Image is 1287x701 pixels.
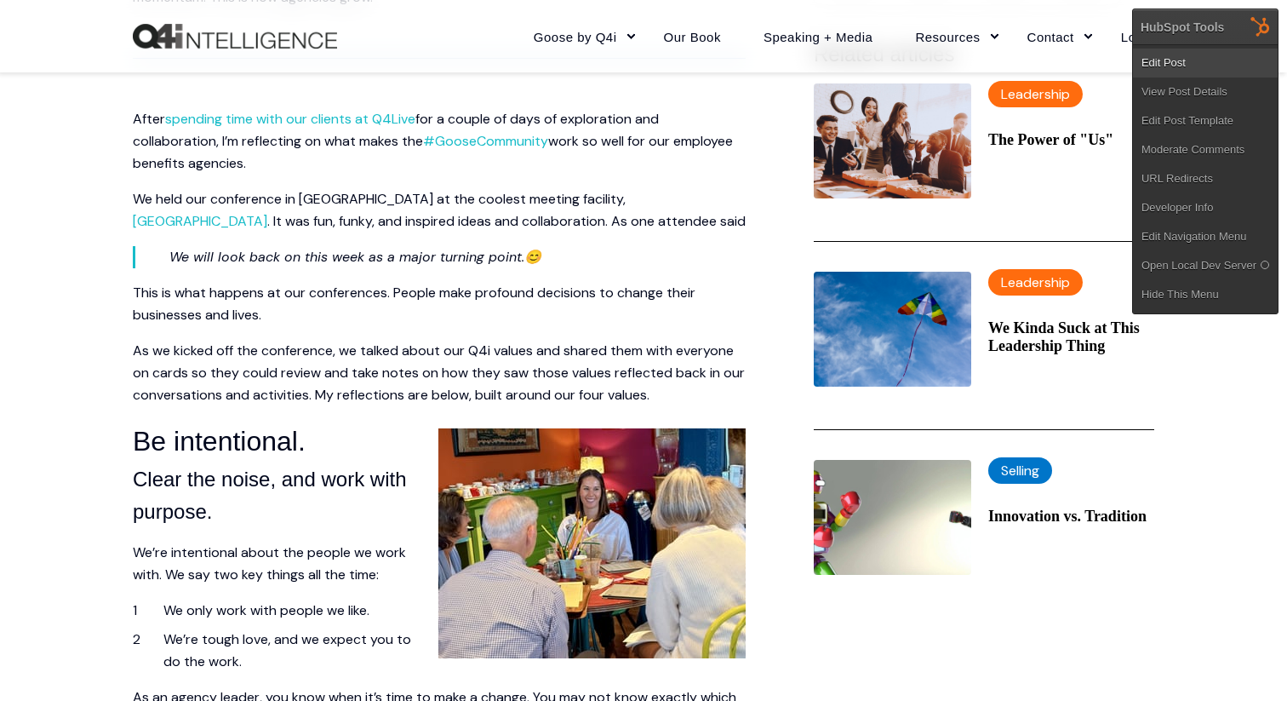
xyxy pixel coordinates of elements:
[1133,106,1278,135] a: Edit Post Template
[988,81,1083,107] label: Leadership
[988,269,1083,296] label: Leadership
[988,457,1052,484] label: Selling
[1133,49,1278,78] a: Edit Post
[988,131,1113,149] a: The Power of "Us"
[438,428,746,658] img: Q4Live Kaely and group in discussion
[133,212,267,230] a: [GEOGRAPHIC_DATA]
[524,248,541,266] em: 😊
[1133,222,1278,251] a: Edit Navigation Menu
[423,132,548,150] a: #GooseCommunity
[163,629,746,673] li: We’re tough love, and we expect you to do the work.
[133,282,746,326] p: This is what happens at our conferences. People make profound decisions to change their businesse...
[1133,280,1278,309] a: Hide This Menu
[1133,251,1278,280] a: Open Local Dev Server
[133,24,337,49] img: Q4intelligence, LLC logo
[988,319,1154,355] a: We Kinda Suck at This Leadership Thing
[133,340,746,406] p: As we kicked off the conference, we talked about our Q4i values and shared them with everyone on ...
[988,508,1147,526] a: Innovation vs. Tradition
[1133,193,1278,222] a: Developer Info
[814,460,971,575] img: An image of two robots fighting. One robot is a traditional Rock 'Em Sock 'Em Robot, and the othe...
[133,188,746,233] p: We held our conference in [GEOGRAPHIC_DATA] at the coolest meeting facility, . It was fun, funky,...
[165,110,415,128] a: spending time with our clients at Q4Live
[1132,9,1278,314] div: HubSpot Tools Edit PostView Post DetailsEdit Post TemplateModerate CommentsURL RedirectsDeveloper...
[133,468,407,523] span: Clear the noise, and work with purpose.
[1133,78,1278,106] a: View Post Details
[814,83,971,198] img: The concept of community
[1133,164,1278,193] a: URL Redirects
[133,542,746,586] p: We’re intentional about the people we work with. We say two key things all the time:
[169,246,712,268] p: We will look back on this week as a major turning point.
[133,24,337,49] a: Back to Home
[1243,9,1278,44] img: HubSpot Tools Menu Toggle
[133,108,746,175] p: After for a couple of days of exploration and collaboration, I’m reflecting on what makes the wor...
[1202,619,1287,701] iframe: Chat Widget
[163,600,746,622] li: We only work with people we like.
[133,420,746,463] h3: Be intentional.
[1133,135,1278,164] a: Moderate Comments
[1141,20,1225,35] div: HubSpot Tools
